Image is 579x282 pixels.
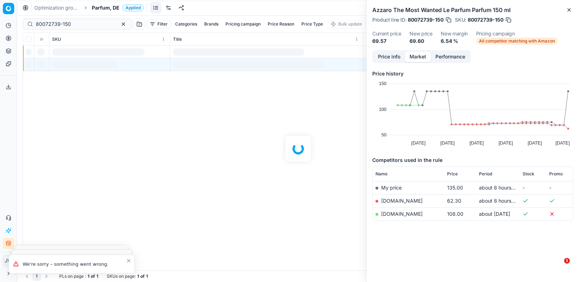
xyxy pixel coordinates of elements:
[440,140,455,146] text: [DATE]
[379,81,386,86] text: 150
[479,185,522,191] span: about 8 hours ago
[447,171,458,177] span: Price
[381,198,423,204] a: [DOMAIN_NAME]
[556,140,570,146] text: [DATE]
[92,4,119,11] span: Parfum, DE
[379,107,386,112] text: 100
[3,255,14,266] span: JW
[549,171,563,177] span: Promo
[441,38,468,45] dd: 6.54 %
[528,140,542,146] text: [DATE]
[410,38,432,45] dd: 69.60
[479,198,522,204] span: about 8 hours ago
[23,261,126,268] div: We're sorry – something went wrong.
[410,31,432,36] dt: New price
[476,31,558,36] dt: Pricing campaign
[546,181,573,194] td: -
[408,16,444,23] span: 80072739-150
[469,140,484,146] text: [DATE]
[372,31,401,36] dt: Current price
[523,171,534,177] span: Stock
[372,17,406,22] span: Product line ID :
[382,132,386,137] text: 50
[447,185,463,191] span: 135.00
[372,38,401,45] dd: 69.57
[431,52,470,62] button: Performance
[411,140,425,146] text: [DATE]
[520,181,546,194] td: -
[479,171,492,177] span: Period
[381,211,423,217] a: [DOMAIN_NAME]
[468,16,503,23] span: 80072739-150
[3,255,14,266] button: JW
[92,4,144,11] span: Parfum, DEApplied
[441,31,468,36] dt: New margin
[122,4,144,11] span: Applied
[34,4,144,11] nav: breadcrumb
[479,211,510,217] span: about [DATE]
[455,17,466,22] span: SKU :
[405,52,431,62] button: Market
[372,6,573,14] h2: Azzaro The Most Wanted Le Parfum Parfum 150 ml
[447,211,463,217] span: 108.00
[372,70,573,77] h5: Price history
[499,140,513,146] text: [DATE]
[381,185,402,191] span: My price
[373,52,405,62] button: Price info
[34,4,80,11] a: Optimization groups
[124,256,133,265] button: Close toast
[372,157,573,164] h5: Competitors used in the rule
[375,171,388,177] span: Name
[564,258,570,264] span: 1
[476,38,558,45] span: All competitor matching with Amazon
[447,198,461,204] span: 62.30
[550,258,567,275] iframe: Intercom live chat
